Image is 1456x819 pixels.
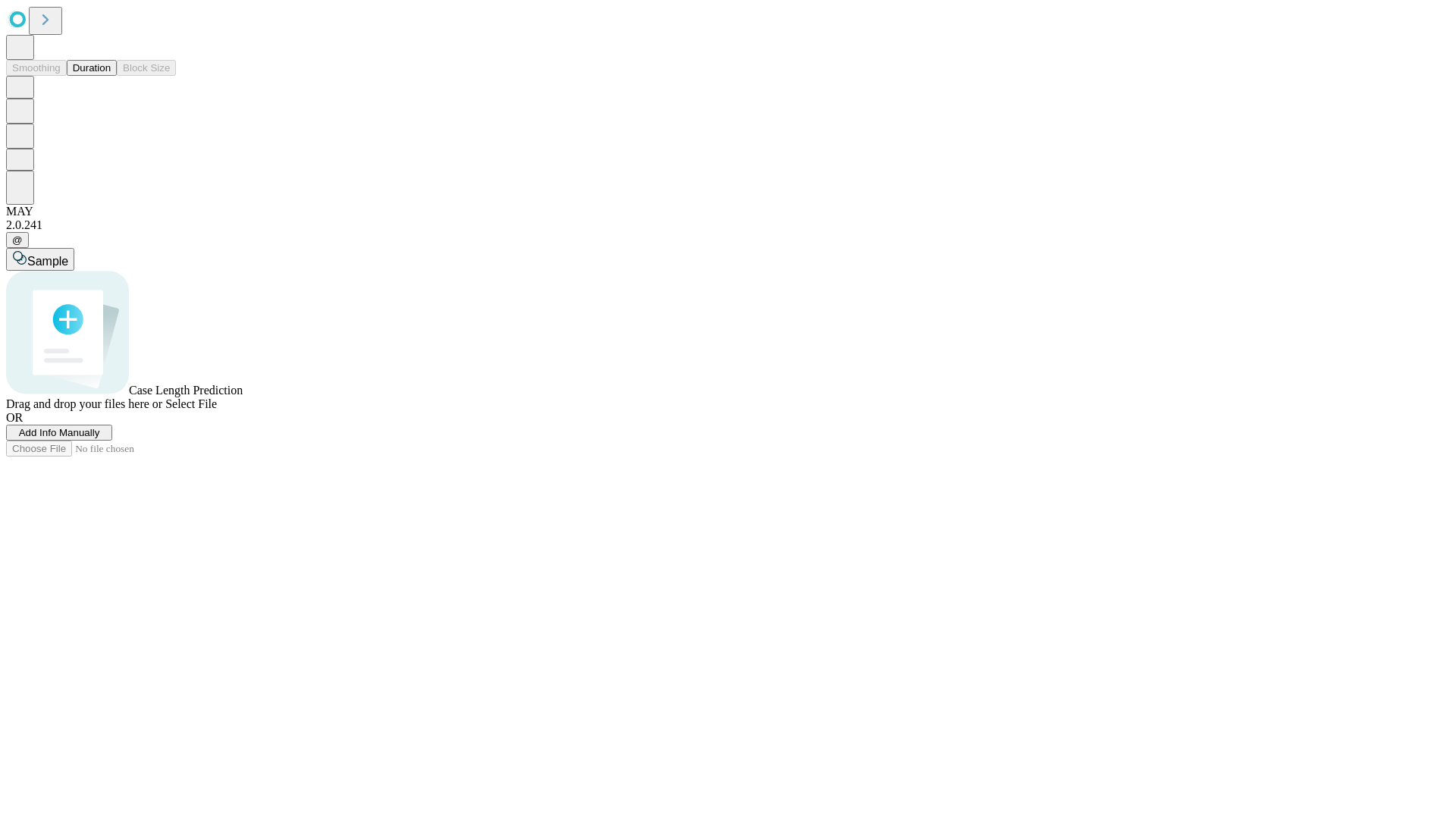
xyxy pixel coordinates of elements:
[67,60,117,76] button: Duration
[27,255,68,268] span: Sample
[6,60,67,76] button: Smoothing
[6,248,74,271] button: Sample
[6,397,162,410] span: Drag and drop your files here or
[6,425,112,441] button: Add Info Manually
[12,234,23,246] span: @
[6,205,1450,218] div: MAY
[6,411,23,424] span: OR
[165,397,217,410] span: Select File
[117,60,176,76] button: Block Size
[6,218,1450,232] div: 2.0.241
[129,384,243,397] span: Case Length Prediction
[19,427,100,438] span: Add Info Manually
[6,232,29,248] button: @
